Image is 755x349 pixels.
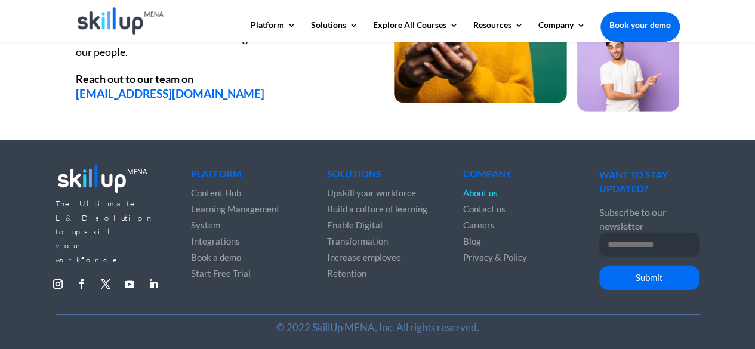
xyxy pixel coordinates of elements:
[463,220,495,230] a: Careers
[251,21,296,41] a: Platform
[473,21,523,41] a: Resources
[327,252,401,279] a: Increase employee Retention
[327,169,427,184] h4: Solutions
[463,203,506,214] a: Contact us
[463,252,527,262] a: Privacy & Policy
[144,274,163,294] a: Follow on LinkedIn
[636,272,663,283] span: Submit
[76,87,264,100] a: [EMAIL_ADDRESS][DOMAIN_NAME]
[191,252,241,262] a: Book a demo
[538,21,585,41] a: Company
[72,274,91,294] a: Follow on Facebook
[120,274,139,294] a: Follow on Youtube
[599,266,699,290] button: Submit
[463,236,481,246] a: Blog
[56,160,150,196] img: footer_logo
[599,205,699,233] p: Subscribe to our newsletter
[191,187,241,198] a: Content Hub
[56,199,154,264] span: The Ultimate L&D solution to upskill your workforce.
[191,236,240,246] a: Integrations
[48,274,67,294] a: Follow on Instagram
[96,274,115,294] a: Follow on X
[191,268,251,279] a: Start Free Trial
[463,169,563,184] h4: Company
[311,21,358,41] a: Solutions
[695,292,755,349] iframe: Chat Widget
[76,320,680,334] p: © 2022 SkillUp MENA, Inc. All rights reserved.
[327,203,427,214] a: Build a culture of learning
[191,203,280,230] a: Learning Management System
[600,12,680,38] a: Book your demo
[463,187,498,198] a: About us
[191,169,291,184] h4: Platform
[599,169,668,194] span: WANT TO STAY UPDATED?
[327,187,416,198] a: Upskill your workforce
[373,21,458,41] a: Explore All Courses
[78,7,164,35] img: Skillup Mena
[327,220,388,246] a: Enable Digital Transformation
[76,72,193,85] strong: Reach out to our team on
